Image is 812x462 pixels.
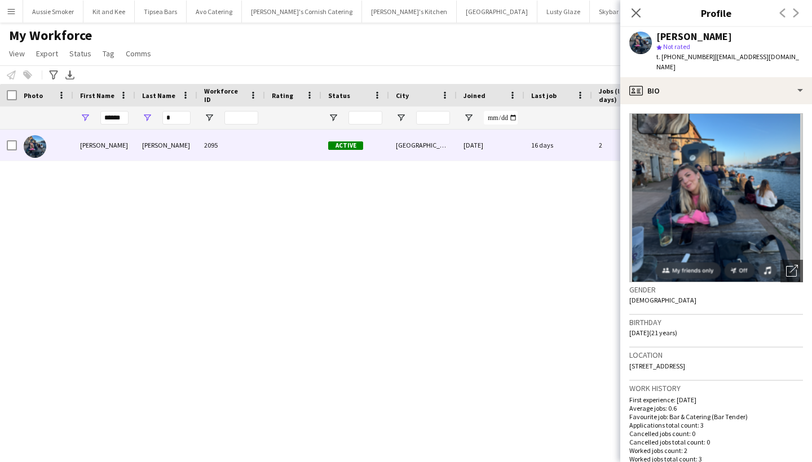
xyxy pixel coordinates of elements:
input: First Name Filter Input [100,111,129,125]
p: Favourite job: Bar & Catering (Bar Tender) [629,412,803,421]
span: Joined [464,91,486,100]
div: 2 [592,130,665,161]
div: [PERSON_NAME] [73,130,135,161]
h3: Location [629,350,803,360]
div: 2095 [197,130,265,161]
span: Photo [24,91,43,100]
h3: Work history [629,383,803,393]
input: Status Filter Input [348,111,382,125]
button: Open Filter Menu [142,113,152,123]
p: First experience: [DATE] [629,396,803,404]
span: [DEMOGRAPHIC_DATA] [629,296,696,304]
span: Rating [272,91,293,100]
button: Skybar [590,1,628,23]
button: Tipsea Bars [135,1,187,23]
h3: Birthday [629,317,803,327]
button: [GEOGRAPHIC_DATA] [457,1,537,23]
img: Crew avatar or photo [629,113,803,282]
input: Joined Filter Input [484,111,518,125]
span: City [396,91,409,100]
div: [GEOGRAPHIC_DATA] [389,130,457,161]
app-action-btn: Export XLSX [63,68,77,82]
span: t. [PHONE_NUMBER] [656,52,715,61]
input: Last Name Filter Input [162,111,191,125]
div: [PERSON_NAME] [135,130,197,161]
p: Cancelled jobs total count: 0 [629,438,803,446]
span: [STREET_ADDRESS] [629,362,685,370]
button: Open Filter Menu [464,113,474,123]
button: Lusty Glaze [537,1,590,23]
img: Phoebe Griffiths [24,135,46,158]
app-action-btn: Advanced filters [47,68,60,82]
button: Open Filter Menu [204,113,214,123]
a: View [5,46,29,61]
span: Active [328,141,363,150]
span: Workforce ID [204,87,245,104]
div: Bio [620,77,812,104]
button: Open Filter Menu [396,113,406,123]
h3: Profile [620,6,812,20]
span: Last Name [142,91,175,100]
button: [PERSON_NAME]'s Kitchen [362,1,457,23]
button: Open Filter Menu [328,113,338,123]
span: View [9,48,25,59]
p: Average jobs: 0.6 [629,404,803,412]
p: Worked jobs count: 2 [629,446,803,455]
span: Status [69,48,91,59]
p: Cancelled jobs count: 0 [629,429,803,438]
span: Jobs (last 90 days) [599,87,645,104]
span: Export [36,48,58,59]
button: Avo Catering [187,1,242,23]
div: [DATE] [457,130,524,161]
span: Not rated [663,42,690,51]
a: Status [65,46,96,61]
button: Aussie Smoker [23,1,83,23]
a: Export [32,46,63,61]
span: | [EMAIL_ADDRESS][DOMAIN_NAME] [656,52,799,71]
div: Open photos pop-in [780,260,803,282]
h3: Gender [629,285,803,295]
button: Open Filter Menu [80,113,90,123]
span: My Workforce [9,27,92,44]
span: [DATE] (21 years) [629,328,677,337]
a: Tag [98,46,119,61]
span: Tag [103,48,114,59]
button: [PERSON_NAME]'s Cornish Catering [242,1,362,23]
div: [PERSON_NAME] [656,32,732,42]
div: 16 days [524,130,592,161]
input: Workforce ID Filter Input [224,111,258,125]
p: Applications total count: 3 [629,421,803,429]
a: Comms [121,46,156,61]
input: City Filter Input [416,111,450,125]
span: First Name [80,91,114,100]
span: Comms [126,48,151,59]
button: Kit and Kee [83,1,135,23]
span: Last job [531,91,557,100]
span: Status [328,91,350,100]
